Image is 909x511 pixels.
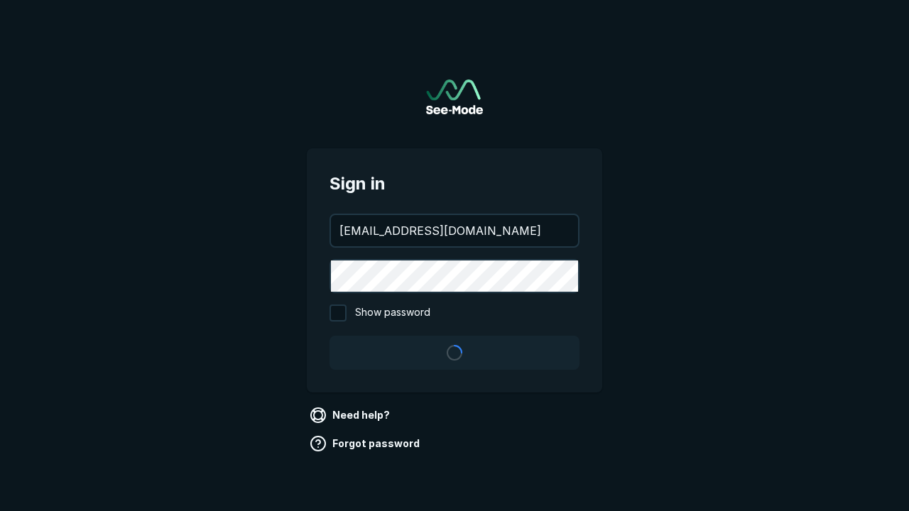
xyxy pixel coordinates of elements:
a: Forgot password [307,432,425,455]
span: Sign in [330,171,579,197]
a: Need help? [307,404,396,427]
a: Go to sign in [426,79,483,114]
span: Show password [355,304,430,322]
input: your@email.com [331,215,578,246]
img: See-Mode Logo [426,79,483,114]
